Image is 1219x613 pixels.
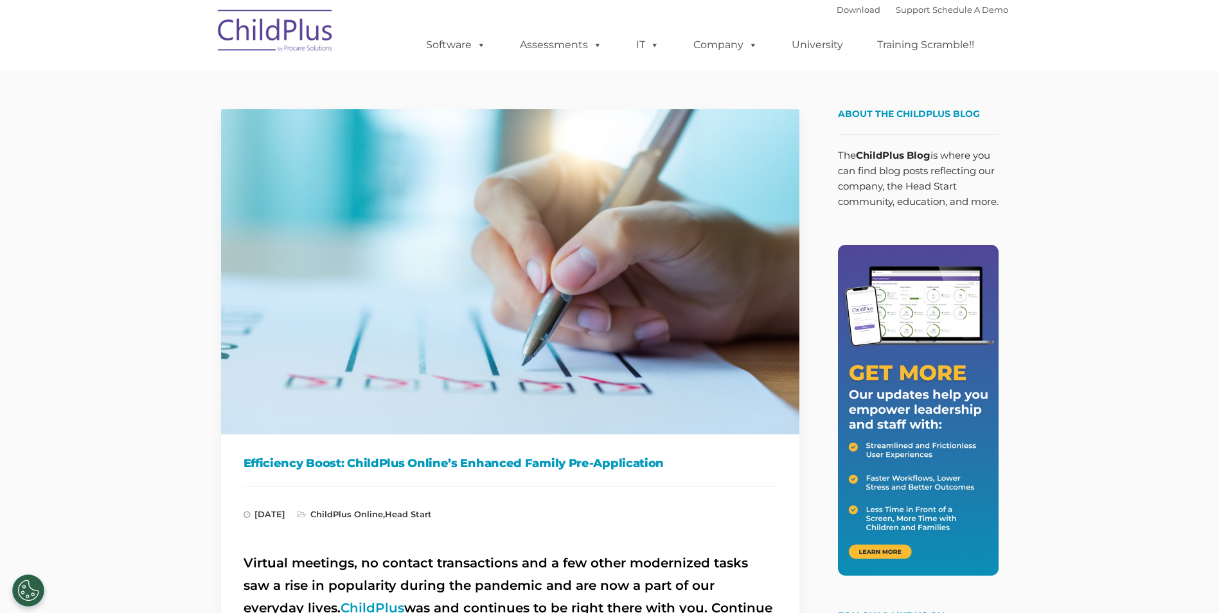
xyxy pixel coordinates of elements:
[244,454,777,473] h1: Efficiency Boost: ChildPlus Online’s Enhanced Family Pre-Application
[244,509,285,519] span: [DATE]
[623,32,672,58] a: IT
[211,1,340,65] img: ChildPlus by Procare Solutions
[837,4,880,15] a: Download
[298,509,432,519] span: ,
[838,245,999,576] img: Get More - Our updates help you empower leadership and staff.
[864,32,987,58] a: Training Scramble!!
[507,32,615,58] a: Assessments
[838,148,999,209] p: The is where you can find blog posts reflecting our company, the Head Start community, education,...
[896,4,930,15] a: Support
[413,32,499,58] a: Software
[385,509,432,519] a: Head Start
[310,509,383,519] a: ChildPlus Online
[221,109,799,434] img: Efficiency Boost: ChildPlus Online's Enhanced Family Pre-Application Process - Streamlining Appli...
[838,108,980,120] span: About the ChildPlus Blog
[779,32,856,58] a: University
[681,32,770,58] a: Company
[12,574,44,607] button: Cookies Settings
[837,4,1008,15] font: |
[856,149,930,161] strong: ChildPlus Blog
[932,4,1008,15] a: Schedule A Demo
